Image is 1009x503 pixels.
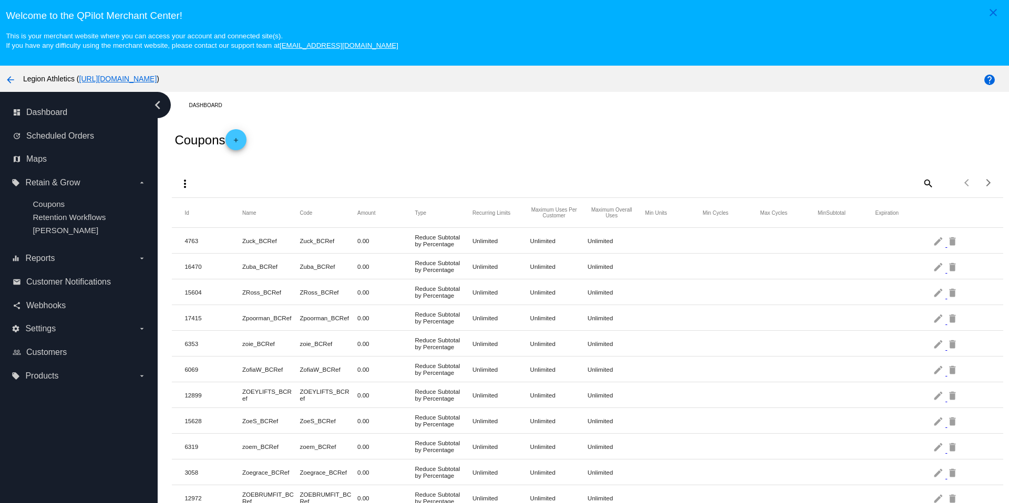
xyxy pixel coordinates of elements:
[280,41,398,49] a: [EMAIL_ADDRESS][DOMAIN_NAME]
[184,312,242,324] mat-cell: 17415
[472,312,530,324] mat-cell: Unlimited
[472,466,530,478] mat-cell: Unlimited
[184,415,242,427] mat-cell: 15628
[357,389,415,401] mat-cell: 0.00
[357,209,375,216] button: Change sorting for Amount
[79,75,157,83] a: [URL][DOMAIN_NAME]
[472,235,530,247] mat-cell: Unlimited
[530,441,588,453] mat-cell: Unlimited
[13,297,146,314] a: share Webhooks
[530,286,588,298] mat-cell: Unlimited
[357,286,415,298] mat-cell: 0.00
[588,286,645,298] mat-cell: Unlimited
[818,209,846,216] button: Change sorting for MinSubtotal
[26,108,67,117] span: Dashboard
[25,371,58,381] span: Products
[530,207,579,218] button: Change sorting for CustomerConversionLimits
[300,441,357,453] mat-cell: zoem_BCRef
[947,336,960,352] mat-icon: delete
[300,312,357,324] mat-cell: Zpoorman_BCRef
[184,338,242,350] mat-cell: 6353
[300,260,357,273] mat-cell: Zuba_BCRef
[138,179,146,187] i: arrow_drop_down
[947,387,960,403] mat-icon: delete
[242,209,256,216] button: Change sorting for Name
[357,441,415,453] mat-cell: 0.00
[12,324,20,333] i: settings
[415,308,472,327] mat-cell: Reduce Subtotal by Percentage
[4,74,17,86] mat-icon: arrow_back
[645,209,667,216] button: Change sorting for MinUnits
[933,336,945,352] mat-icon: edit
[138,254,146,263] i: arrow_drop_down
[242,466,300,478] mat-cell: Zoegrace_BCRef
[933,413,945,429] mat-icon: edit
[33,226,98,235] a: [PERSON_NAME]
[472,338,530,350] mat-cell: Unlimited
[138,324,146,333] i: arrow_drop_down
[189,97,231,113] a: Dashboard
[933,464,945,480] mat-icon: edit
[472,363,530,375] mat-cell: Unlimited
[13,132,21,140] i: update
[588,441,645,453] mat-cell: Unlimited
[242,286,300,298] mat-cell: ZRoss_BCRef
[876,209,899,216] button: Change sorting for ExpirationDate
[530,415,588,427] mat-cell: Unlimited
[184,209,189,216] button: Change sorting for Id
[33,213,106,222] a: Retention Workflows
[12,372,20,380] i: local_offer
[415,231,472,250] mat-cell: Reduce Subtotal by Percentage
[300,363,357,375] mat-cell: ZofiaW_BCRef
[12,179,20,187] i: local_offer
[357,235,415,247] mat-cell: 0.00
[300,209,312,216] button: Change sorting for Code
[947,310,960,326] mat-icon: delete
[13,278,21,286] i: email
[26,154,47,164] span: Maps
[179,177,191,190] mat-icon: more_vert
[13,151,146,167] a: map Maps
[300,235,357,247] mat-cell: Zuck_BCRef
[242,385,300,404] mat-cell: ZOEYLIFTS_BCRef
[300,338,357,350] mat-cell: zoie_BCRef
[26,301,66,310] span: Webhooks
[947,284,960,300] mat-icon: delete
[530,338,588,350] mat-cell: Unlimited
[588,338,645,350] mat-cell: Unlimited
[13,108,21,117] i: dashboard
[588,207,636,218] button: Change sorting for SiteConversionLimits
[472,260,530,273] mat-cell: Unlimited
[26,131,94,141] span: Scheduled Orders
[242,312,300,324] mat-cell: Zpoorman_BCRef
[947,464,960,480] mat-icon: delete
[33,200,65,208] a: Coupons
[933,233,945,249] mat-icon: edit
[415,437,472,456] mat-cell: Reduce Subtotal by Percentage
[588,312,645,324] mat-cell: Unlimited
[184,441,242,453] mat-cell: 6319
[357,415,415,427] mat-cell: 0.00
[13,104,146,121] a: dashboard Dashboard
[588,260,645,273] mat-cell: Unlimited
[933,361,945,378] mat-icon: edit
[415,334,472,353] mat-cell: Reduce Subtotal by Percentage
[933,387,945,403] mat-icon: edit
[947,413,960,429] mat-icon: delete
[357,466,415,478] mat-cell: 0.00
[26,348,67,357] span: Customers
[588,363,645,375] mat-cell: Unlimited
[13,128,146,144] a: update Scheduled Orders
[13,155,21,163] i: map
[415,411,472,430] mat-cell: Reduce Subtotal by Percentage
[184,286,242,298] mat-cell: 15604
[472,286,530,298] mat-cell: Unlimited
[947,438,960,455] mat-icon: delete
[184,260,242,273] mat-cell: 16470
[933,438,945,455] mat-icon: edit
[947,233,960,249] mat-icon: delete
[530,260,588,273] mat-cell: Unlimited
[530,235,588,247] mat-cell: Unlimited
[588,235,645,247] mat-cell: Unlimited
